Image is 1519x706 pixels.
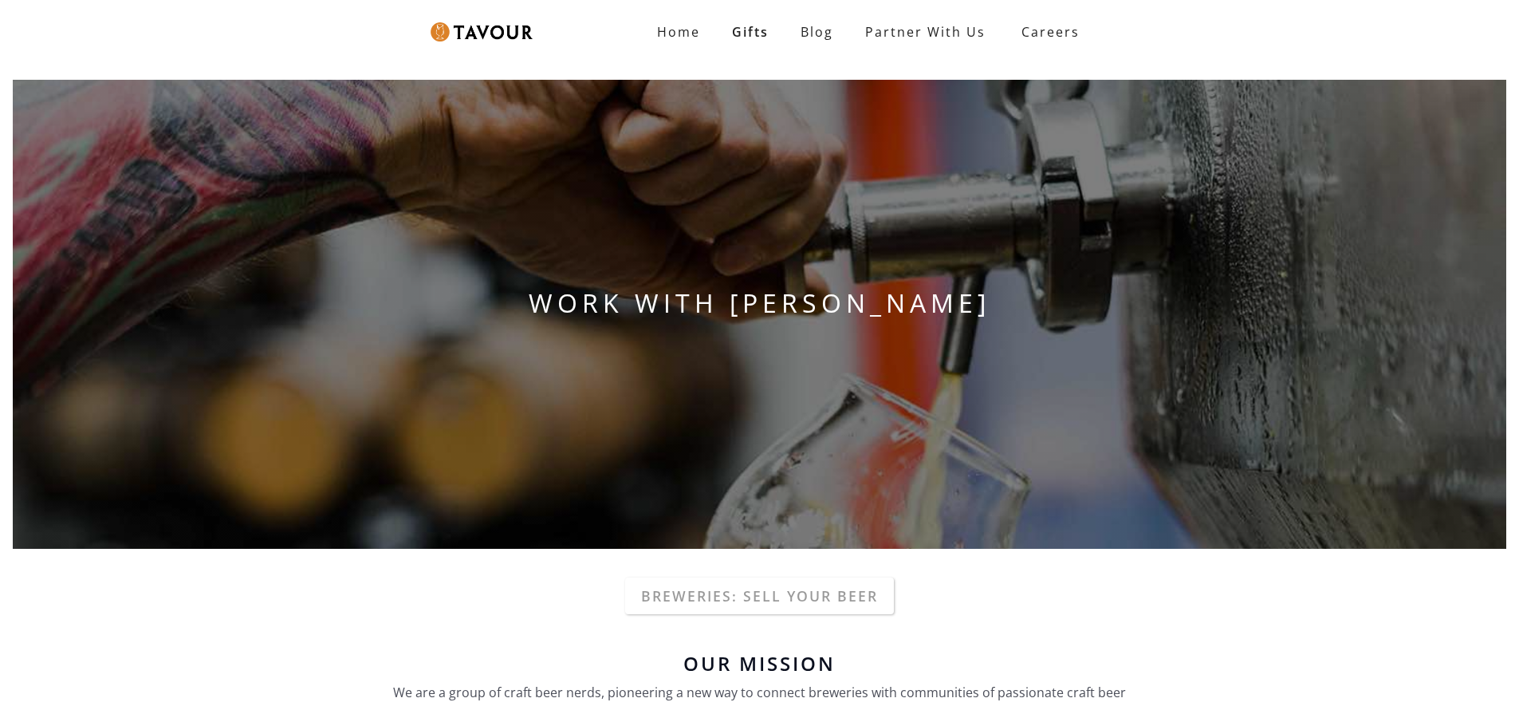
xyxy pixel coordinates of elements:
[625,578,894,614] a: Breweries: Sell your beer
[657,23,700,41] strong: Home
[1021,16,1080,48] strong: Careers
[785,16,849,48] a: Blog
[716,16,785,48] a: Gifts
[641,16,716,48] a: Home
[849,16,1002,48] a: Partner With Us
[13,284,1506,322] h1: WORK WITH [PERSON_NAME]
[385,654,1135,673] h6: Our Mission
[1002,10,1092,54] a: Careers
